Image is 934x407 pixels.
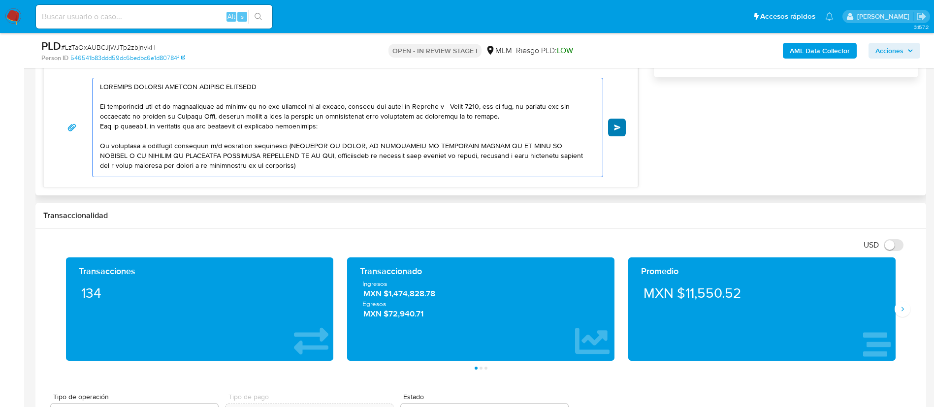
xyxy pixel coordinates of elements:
[70,54,185,63] a: 546541b83ddd59dc6bedbc6e1d80784f
[875,43,903,59] span: Acciones
[614,125,621,130] span: Enviar
[857,12,913,21] p: alicia.aldreteperez@mercadolibre.com.mx
[790,43,850,59] b: AML Data Collector
[61,42,156,52] span: # LzTaOxAUBCJjWJTp2zbjnvkH
[783,43,857,59] button: AML Data Collector
[914,23,929,31] span: 3.157.2
[388,44,482,58] p: OPEN - IN REVIEW STAGE I
[485,45,512,56] div: MLM
[41,54,68,63] b: Person ID
[227,12,235,21] span: Alt
[43,211,918,220] h1: Transaccionalidad
[608,119,626,136] button: Enviar
[916,11,927,22] a: Salir
[241,12,244,21] span: s
[869,43,920,59] button: Acciones
[825,12,834,21] a: Notificaciones
[557,45,573,56] span: LOW
[36,10,272,23] input: Buscar usuario o caso...
[516,45,573,56] span: Riesgo PLD:
[248,10,268,24] button: search-icon
[41,38,61,54] b: PLD
[100,78,590,177] textarea: LOREMIPS DOLORSI AMETCON ADIPISC ELITSEDD Ei temporincid utl et do magnaaliquae ad minimv qu no e...
[760,11,815,22] span: Accesos rápidos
